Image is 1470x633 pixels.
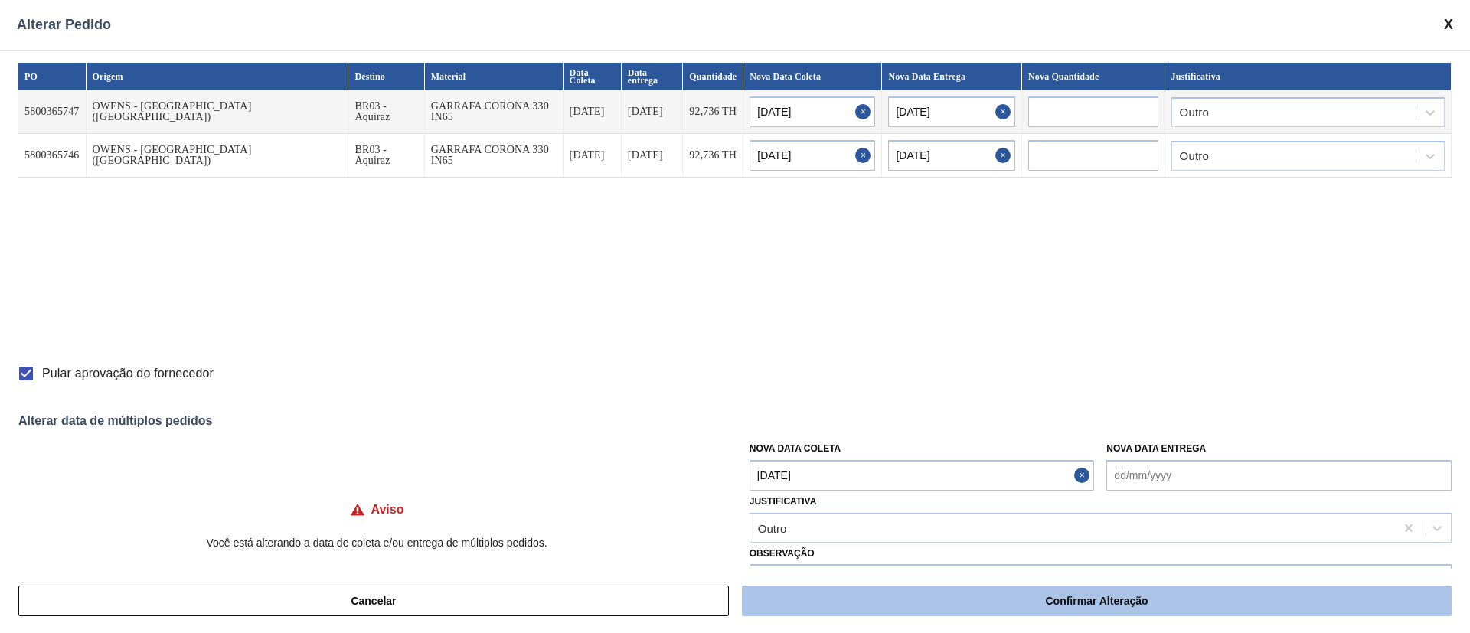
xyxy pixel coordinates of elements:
[1165,63,1452,90] th: Justificativa
[995,96,1015,127] button: Close
[683,90,743,134] td: 92,736 TH
[743,63,882,90] th: Nova Data Coleta
[18,63,87,90] th: PO
[622,134,683,178] td: [DATE]
[1180,151,1209,162] div: Outro
[750,496,817,507] label: Justificativa
[18,90,87,134] td: 5800365747
[1106,443,1206,454] label: Nova Data Entrega
[348,63,424,90] th: Destino
[750,460,1095,491] input: dd/mm/yyyy
[87,134,349,178] td: OWENS - [GEOGRAPHIC_DATA] ([GEOGRAPHIC_DATA])
[750,543,1452,565] label: Observação
[42,364,214,383] span: Pular aprovação do fornecedor
[855,96,875,127] button: Close
[882,63,1022,90] th: Nova Data Entrega
[1106,460,1452,491] input: dd/mm/yyyy
[750,443,841,454] label: Nova Data Coleta
[750,140,875,171] input: dd/mm/yyyy
[888,140,1015,171] input: dd/mm/yyyy
[855,140,875,171] button: Close
[1022,63,1165,90] th: Nova Quantidade
[1074,460,1094,491] button: Close
[750,96,875,127] input: dd/mm/yyyy
[995,140,1015,171] button: Close
[563,134,622,178] td: [DATE]
[87,90,349,134] td: OWENS - [GEOGRAPHIC_DATA] ([GEOGRAPHIC_DATA])
[18,414,1452,428] div: Alterar data de múltiplos pedidos
[683,134,743,178] td: 92,736 TH
[1180,107,1209,118] div: Outro
[18,134,87,178] td: 5800365746
[425,134,563,178] td: GARRAFA CORONA 330 IN65
[371,503,404,517] h4: Aviso
[348,134,424,178] td: BR03 - Aquiraz
[622,90,683,134] td: [DATE]
[758,521,787,534] div: Outro
[683,63,743,90] th: Quantidade
[17,17,111,33] span: Alterar Pedido
[18,537,735,549] p: Você está alterando a data de coleta e/ou entrega de múltiplos pedidos.
[563,90,622,134] td: [DATE]
[425,90,563,134] td: GARRAFA CORONA 330 IN65
[425,63,563,90] th: Material
[563,63,622,90] th: Data Coleta
[888,96,1015,127] input: dd/mm/yyyy
[742,586,1452,616] button: Confirmar Alteração
[622,63,683,90] th: Data entrega
[87,63,349,90] th: Origem
[348,90,424,134] td: BR03 - Aquiraz
[18,586,729,616] button: Cancelar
